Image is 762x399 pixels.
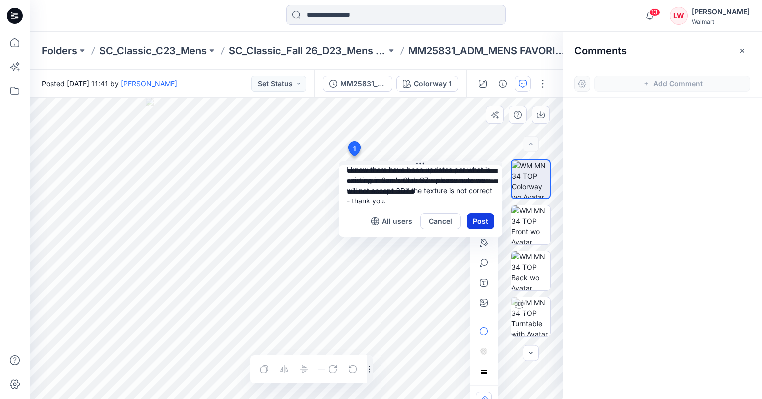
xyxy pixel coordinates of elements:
div: Colorway 1 [414,78,452,89]
img: WM MN 34 TOP Front wo Avatar [511,205,550,244]
span: 1 [353,144,356,153]
div: LW [670,7,688,25]
img: WM MN 34 TOP Colorway wo Avatar [512,160,550,198]
a: [PERSON_NAME] [121,79,177,88]
span: 13 [649,8,660,16]
p: MM25831_ADM_MENS FAVORITE KNIT SHIRT [408,44,566,58]
span: Posted [DATE] 11:41 by [42,78,177,89]
a: SC_Classic_Fall 26_D23_Mens Board [229,44,386,58]
button: Colorway 1 [396,76,458,92]
button: Post [467,213,494,229]
div: Walmart [692,18,750,25]
p: All users [382,215,412,227]
button: Add Comment [594,76,750,92]
a: SC_Classic_C23_Mens [99,44,207,58]
a: Folders [42,44,77,58]
button: MM25831_ADM_MENS FAVORITE KNIT SHIRT- [DATE] [323,76,392,92]
button: Cancel [420,213,461,229]
img: WM MN 34 TOP Back wo Avatar [511,251,550,290]
button: Details [495,76,511,92]
img: WM MN 34 TOP Turntable with Avatar [511,297,550,336]
div: [PERSON_NAME] [692,6,750,18]
button: All users [367,213,416,229]
h2: Comments [574,45,627,57]
div: MM25831_ADM_MENS FAVORITE KNIT SHIRT- [DATE] [340,78,386,89]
